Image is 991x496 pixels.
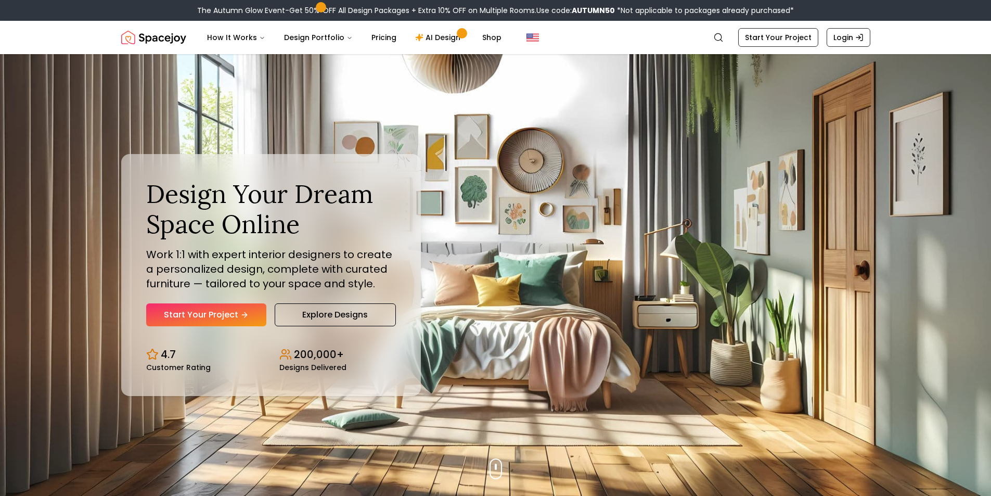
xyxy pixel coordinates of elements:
h1: Design Your Dream Space Online [146,179,396,239]
span: *Not applicable to packages already purchased* [615,5,794,16]
a: Shop [474,27,510,48]
small: Customer Rating [146,364,211,371]
a: Spacejoy [121,27,186,48]
p: Work 1:1 with expert interior designers to create a personalized design, complete with curated fu... [146,247,396,291]
p: 4.7 [161,347,176,362]
a: Start Your Project [738,28,818,47]
b: AUTUMN50 [572,5,615,16]
a: Login [827,28,870,47]
div: The Autumn Glow Event-Get 50% OFF All Design Packages + Extra 10% OFF on Multiple Rooms. [197,5,794,16]
img: Spacejoy Logo [121,27,186,48]
div: Design stats [146,339,396,371]
span: Use code: [536,5,615,16]
p: 200,000+ [294,347,344,362]
button: Design Portfolio [276,27,361,48]
button: How It Works [199,27,274,48]
a: AI Design [407,27,472,48]
nav: Global [121,21,870,54]
small: Designs Delivered [279,364,346,371]
a: Pricing [363,27,405,48]
img: United States [526,31,539,44]
a: Explore Designs [275,303,396,326]
nav: Main [199,27,510,48]
a: Start Your Project [146,303,266,326]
